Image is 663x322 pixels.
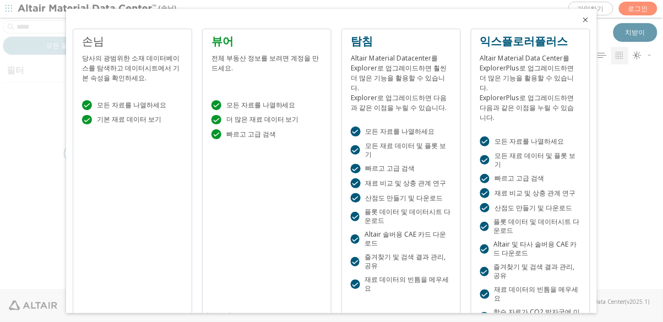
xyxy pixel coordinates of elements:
[351,258,360,266] font: 
[494,285,579,303] font: 재료 데이터의 빈틈을 메우세요
[351,235,360,244] font: 
[97,100,166,110] font: 모든 자료를 나열하세요
[480,156,489,165] font: 
[494,239,577,258] font: Altair 및 타사 솔버용 CAE 카드 다운로드
[351,127,360,136] font: 
[351,179,360,188] font: 
[351,93,447,112] font: Explorer로 업그레이드하면 다음과 같은 이점을 누릴 수 있습니다.
[351,212,360,221] font: 
[226,129,276,139] font: 빠르고 고급 검색
[480,268,489,276] font: 
[82,34,104,48] font: 손님
[480,245,489,254] font: 
[481,174,490,183] font: 
[351,34,373,48] font: 탐침
[366,178,447,188] font: 재료 비교 및 ​​상충 관계 연구
[494,262,575,280] font: 즐겨찾기 및 검색 결과 관리, 공유
[480,313,489,321] font: 
[480,34,568,48] font: 익스플로러플러스
[494,173,544,183] font: 빠르고 고급 검색
[481,204,490,212] font: 
[212,130,221,139] font: 
[480,290,489,299] font: 
[365,230,446,248] font: Altair 솔버용 CAE 카드 다운로드
[211,53,319,73] font: 전체 부동산 정보를 보려면 계정을 만드세요.
[351,280,360,289] font: 
[366,193,443,203] font: 산점도 만들기 및 다운로드
[351,53,447,92] font: Altair Material Datacenter를 Explorer로 업그레이드하면 훨씬 더 많은 기능을 활용할 수 있습니다.
[582,15,590,24] button: 닫다
[83,116,91,124] font: 
[97,114,161,124] font: 기본 재료 데이터 보기
[82,53,180,83] font: 당사의 광범위한 소재 데이터베이스를 탐색하고 데이터시트에서 기본 속성을 확인하세요.
[365,141,446,159] font: 모든 재료 데이터 및 플롯 보기
[480,53,574,92] font: Altair Material Data Center를 ExplorerPlus로 업그레이드하면 더 많은 기능을 활용할 수 있습니다.
[494,217,580,235] font: 플롯 데이터 및 데이터시트 다운로드
[211,34,233,48] font: 뷰어
[83,101,91,110] font: 
[351,165,360,173] font: 
[365,252,445,270] font: 즐겨찾기 및 검색 결과 관리, 공유
[480,222,489,231] font: 
[365,275,449,293] font: 재료 데이터의 빈틈을 메우세요
[365,207,450,225] font: 플롯 데이터 및 데이터시트 다운로드
[212,116,221,124] font: 
[351,194,360,203] font: 
[366,127,435,136] font: 모든 자료를 나열하세요
[494,203,572,212] font: 산점도 만들기 및 다운로드
[351,146,360,155] font: 
[226,100,296,110] font: 모든 자료를 나열하세요
[494,137,564,146] font: 모든 자료를 나열하세요
[494,188,575,198] font: 재료 비교 및 ​​상충 관계 연구
[494,151,575,169] font: 모든 재료 데이터 및 플롯 보기
[366,163,415,173] font: 빠르고 고급 검색
[480,93,574,122] font: ExplorerPlus로 업그레이드하면 다음과 같은 이점을 누릴 수 있습니다.
[212,101,221,110] font: 
[226,114,299,124] font: 더 많은 재료 데이터 보기
[481,189,490,198] font: 
[481,137,490,146] font: 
